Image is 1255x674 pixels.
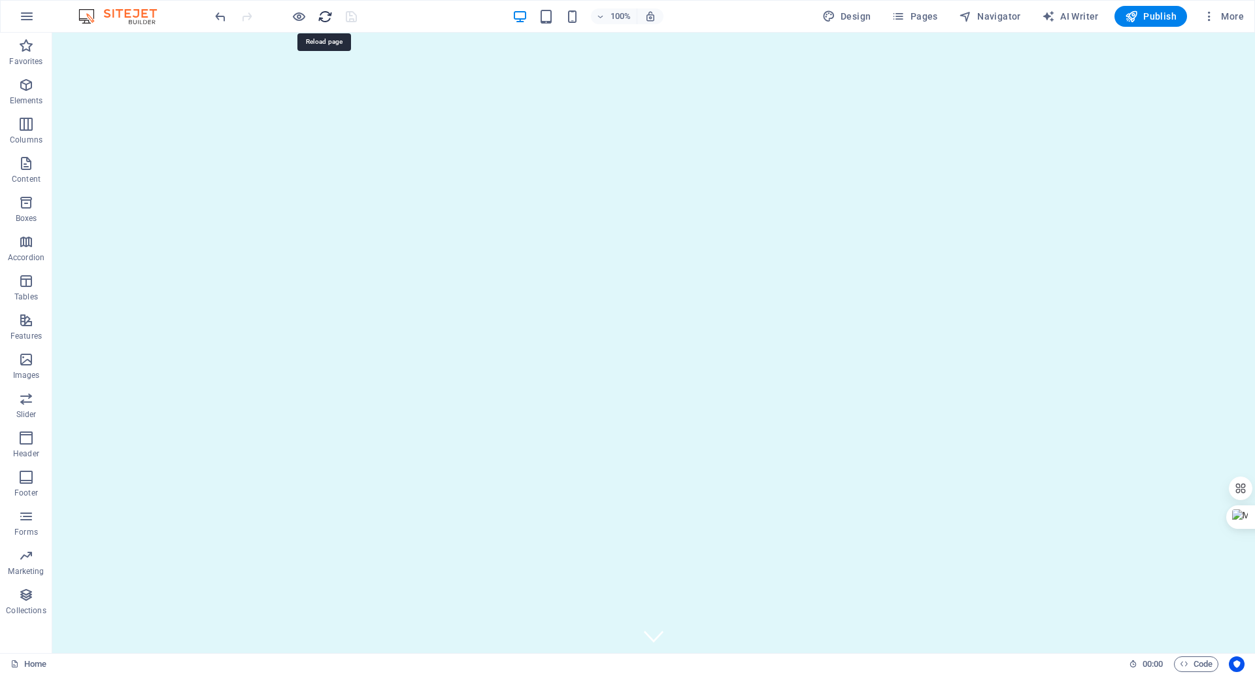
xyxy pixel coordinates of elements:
p: Header [13,448,39,459]
p: Features [10,331,42,341]
p: Tables [14,292,38,302]
button: Usercentrics [1229,656,1245,672]
button: Design [817,6,877,27]
button: Pages [886,6,943,27]
p: Favorites [9,56,42,67]
p: Slider [16,409,37,420]
button: Navigator [954,6,1026,27]
button: 100% [591,8,637,24]
button: reload [317,8,333,24]
h6: 100% [611,8,631,24]
button: More [1197,6,1249,27]
div: Design (Ctrl+Alt+Y) [817,6,877,27]
button: AI Writer [1037,6,1104,27]
a: Click to cancel selection. Double-click to open Pages [10,656,46,672]
button: Publish [1114,6,1187,27]
span: AI Writer [1042,10,1099,23]
p: Forms [14,527,38,537]
span: More [1203,10,1244,23]
i: On resize automatically adjust zoom level to fit chosen device. [644,10,656,22]
p: Content [12,174,41,184]
p: Marketing [8,566,44,577]
button: Code [1174,656,1218,672]
p: Collections [6,605,46,616]
span: : [1152,659,1154,669]
span: Pages [892,10,937,23]
span: Code [1180,656,1213,672]
p: Boxes [16,213,37,224]
span: Navigator [959,10,1021,23]
button: undo [212,8,228,24]
p: Images [13,370,40,380]
span: Design [822,10,871,23]
span: Publish [1125,10,1177,23]
p: Footer [14,488,38,498]
p: Accordion [8,252,44,263]
img: Editor Logo [75,8,173,24]
p: Columns [10,135,42,145]
span: 00 00 [1143,656,1163,672]
p: Elements [10,95,43,106]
